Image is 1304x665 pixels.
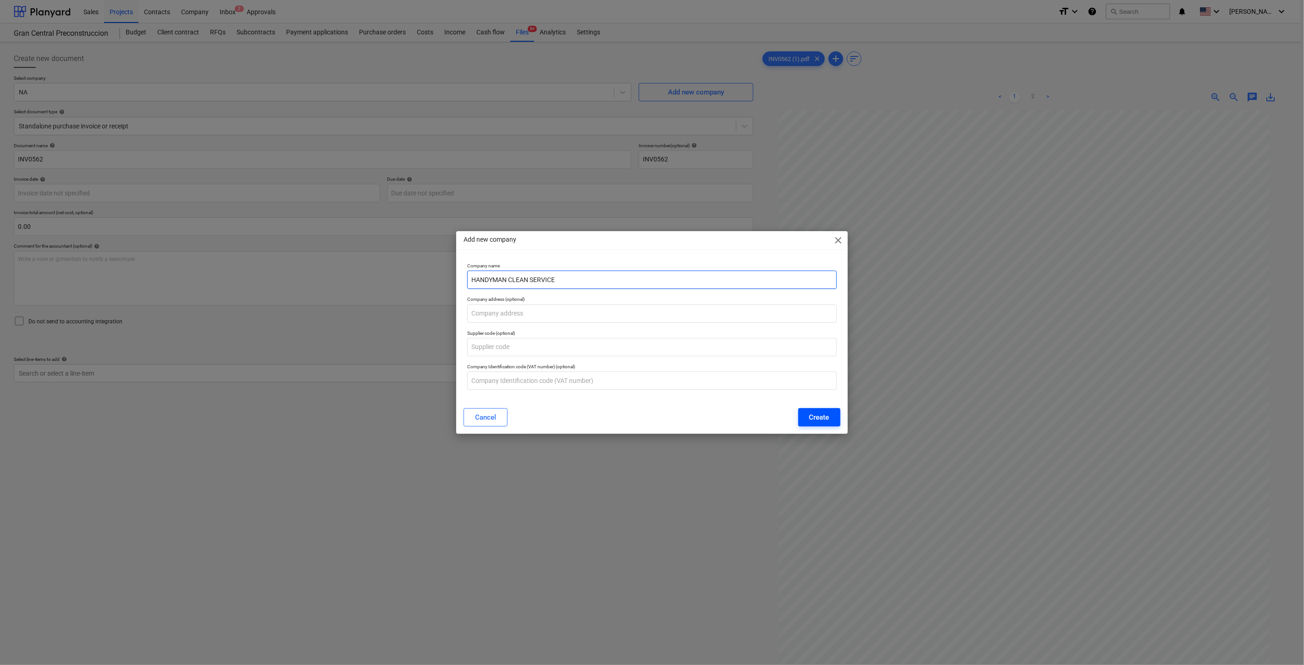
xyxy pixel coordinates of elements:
input: Company Identification code (VAT number) [467,371,836,390]
p: Company Identification code (VAT number) (optional) [467,364,836,371]
p: Supplier code (optional) [467,330,836,338]
p: Company name [467,263,836,271]
div: Create [809,411,829,423]
input: Company name [467,271,836,289]
input: Company address [467,305,836,323]
div: Cancel [475,411,496,423]
button: Create [798,408,840,427]
div: Widget de chat [1258,621,1304,665]
button: Cancel [464,408,508,427]
input: Supplier code [467,338,836,356]
p: Add new company [464,235,516,244]
iframe: Chat Widget [1258,621,1304,665]
span: close [833,235,844,246]
p: Company address (optional) [467,296,836,304]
